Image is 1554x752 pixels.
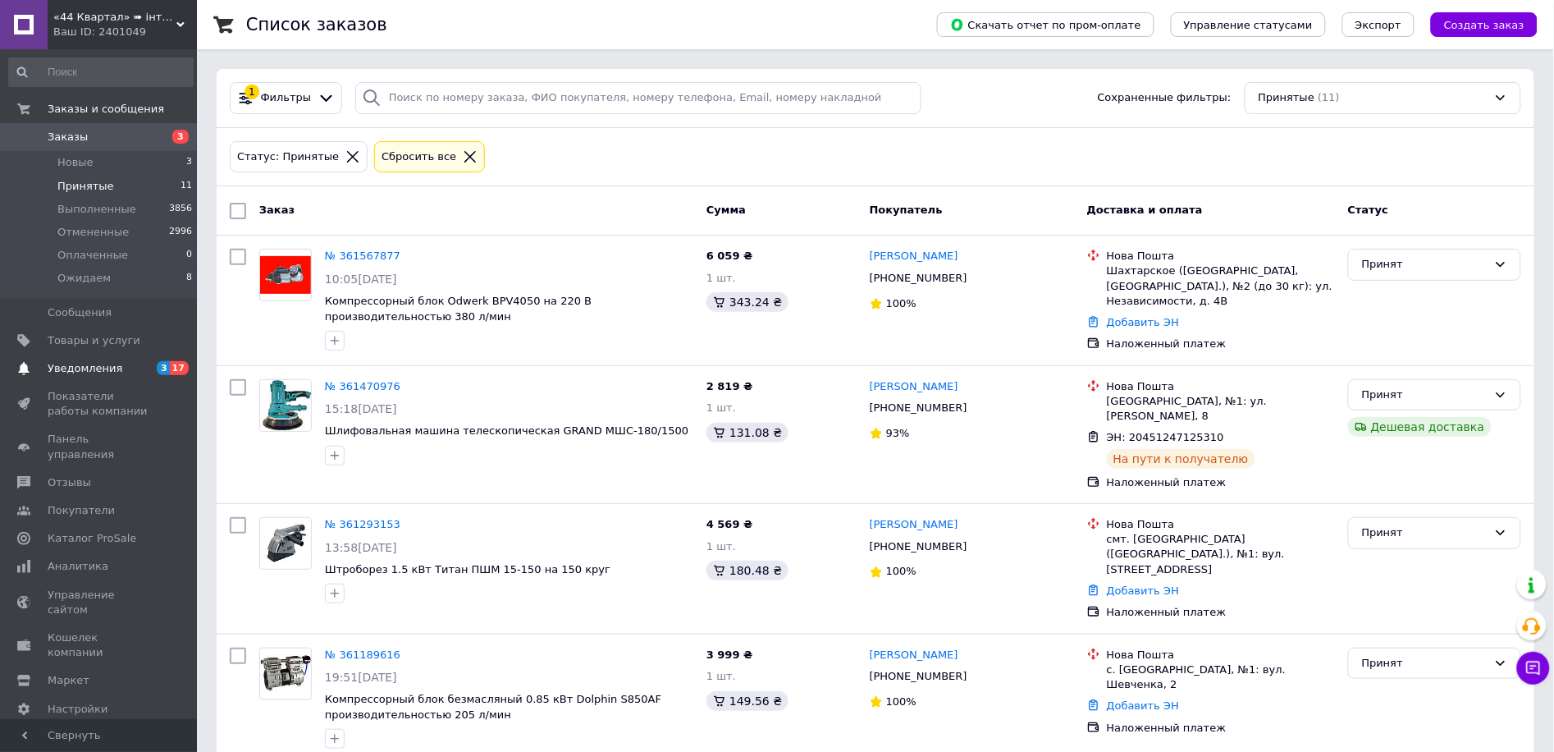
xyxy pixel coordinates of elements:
[706,691,788,711] div: 149.56 ₴
[706,204,746,216] span: Сумма
[234,149,342,166] div: Статус: Принятые
[706,649,752,661] span: 3 999 ₴
[57,179,114,194] span: Принятые
[1107,379,1335,394] div: Нова Пошта
[259,204,295,216] span: Заказ
[169,225,192,240] span: 2996
[1107,394,1335,424] div: [GEOGRAPHIC_DATA], №1: ул. [PERSON_NAME], 8
[1107,316,1179,328] a: Добавить ЭН
[325,518,400,530] a: № 361293153
[870,670,967,682] span: [PHONE_NUMBER]
[706,380,752,392] span: 2 819 ₴
[170,361,189,375] span: 17
[259,517,312,570] a: Фото товару
[706,670,736,682] span: 1 шт.
[1348,204,1389,216] span: Статус
[261,90,312,106] span: Фильтры
[1362,655,1488,672] div: Принят
[706,423,788,442] div: 131.08 ₴
[260,256,311,295] img: Фото товару
[186,248,192,263] span: 0
[172,130,189,144] span: 3
[8,57,194,87] input: Поиск
[48,559,108,574] span: Аналитика
[1107,532,1335,577] div: смт. [GEOGRAPHIC_DATA] ([GEOGRAPHIC_DATA].), №1: вул. [STREET_ADDRESS]
[355,82,922,114] input: Поиск по номеру заказа, ФИО покупателя, номеру телефона, Email, номеру накладной
[48,389,152,419] span: Показатели работы компании
[886,297,916,310] span: 100%
[1098,90,1232,106] span: Сохраненные фильтры:
[870,249,958,264] a: [PERSON_NAME]
[48,531,136,546] span: Каталог ProSale
[325,402,397,415] span: 15:18[DATE]
[1087,204,1203,216] span: Доставка и оплата
[870,204,943,216] span: Покупатель
[53,10,176,25] span: «44 Квартал» ➠ інтернет-магазин інструментів та розхідних матеріалів!
[1362,256,1488,273] div: Принят
[260,654,311,693] img: Фото товару
[1107,605,1335,620] div: Наложенный платеж
[1171,12,1326,37] button: Управление статусами
[169,202,192,217] span: 3856
[1107,663,1335,692] div: с. [GEOGRAPHIC_DATA], №1: вул. Шевченка, 2
[1184,19,1313,31] span: Управление статусами
[1342,12,1415,37] button: Экспорт
[1107,249,1335,264] div: Нова Пошта
[1348,417,1492,437] div: Дешевая доставка
[325,693,661,721] a: Компрессорный блок безмасляный 0.85 кВт Dolphin S850AF производительностью 205 л/мин
[1107,585,1179,597] a: Добавить ЭН
[48,130,88,144] span: Заказы
[260,380,311,431] img: Фото товару
[259,648,312,700] a: Фото товару
[886,695,916,708] span: 100%
[1415,18,1538,30] a: Создать заказ
[53,25,197,39] div: Ваш ID: 2401049
[706,292,788,312] div: 343.24 ₴
[950,17,1141,32] span: Скачать отчет по пром-оплате
[157,361,170,375] span: 3
[259,379,312,432] a: Фото товару
[260,518,311,569] img: Фото товару
[1107,517,1335,532] div: Нова Пошта
[57,271,111,286] span: Ожидаем
[48,475,91,490] span: Отзывы
[48,503,115,518] span: Покупатели
[48,333,140,348] span: Товары и услуги
[1107,337,1335,351] div: Наложенный платеж
[870,401,967,414] span: [PHONE_NUMBER]
[937,12,1154,37] button: Скачать отчет по пром-оплате
[1362,525,1488,542] div: Принят
[706,540,736,553] span: 1 шт.
[870,648,958,663] a: [PERSON_NAME]
[325,563,610,575] a: Штроборез 1.5 кВт Титан ПШМ 15-150 на 150 круг
[1107,449,1255,469] div: На пути к получателю
[325,295,592,323] span: Компрессорный блок Odwerk BPV4050 на 220 В производительностью 380 л/мин
[186,155,192,170] span: 3
[886,427,910,439] span: 93%
[325,273,397,286] span: 10:05[DATE]
[48,305,112,320] span: Сообщения
[325,424,688,437] a: Шлифовальная машина телескопическая GRAND МШС-180/1500
[706,272,736,284] span: 1 шт.
[325,250,400,262] a: № 361567877
[186,271,192,286] span: 8
[870,517,958,533] a: [PERSON_NAME]
[1355,19,1401,31] span: Экспорт
[1107,648,1335,663] div: Нова Пошта
[870,379,958,395] a: [PERSON_NAME]
[48,432,152,461] span: Панель управления
[1444,19,1524,31] span: Создать заказ
[706,401,736,414] span: 1 шт.
[57,202,136,217] span: Выполненные
[378,149,459,166] div: Сбросить все
[325,671,397,684] span: 19:51[DATE]
[57,155,94,170] span: Новые
[1107,475,1335,490] div: Наложенный платеж
[48,588,152,617] span: Управление сайтом
[259,249,312,301] a: Фото товару
[706,561,788,580] div: 180.48 ₴
[870,272,967,284] span: [PHONE_NUMBER]
[48,361,122,376] span: Уведомления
